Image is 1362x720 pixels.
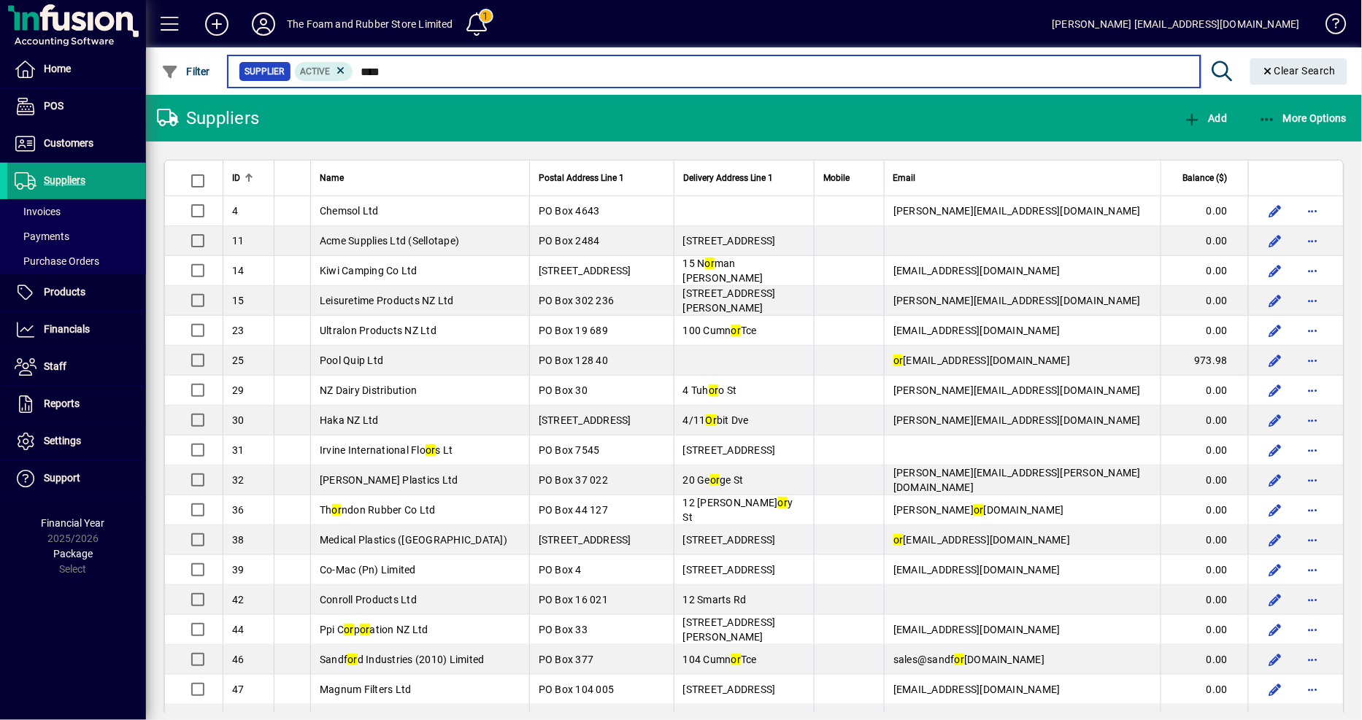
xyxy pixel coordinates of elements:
span: More Options [1258,112,1347,124]
span: Sandf d Industries (2010) Limited [320,654,485,665]
span: 25 [232,355,245,366]
em: or [360,624,370,635]
span: [PERSON_NAME][EMAIL_ADDRESS][DOMAIN_NAME] [893,414,1141,426]
a: POS [7,88,146,125]
a: Invoices [7,199,146,224]
em: or [705,258,715,269]
span: PO Box 377 [539,654,594,665]
em: or [955,654,965,665]
button: More options [1301,259,1325,282]
td: 0.00 [1161,465,1248,495]
span: [STREET_ADDRESS] [683,444,776,456]
span: [EMAIL_ADDRESS][DOMAIN_NAME] [893,624,1061,635]
span: Settings [44,435,81,446]
span: PO Box 16 021 [539,594,608,605]
span: PO Box 33 [539,624,588,635]
em: or [709,384,719,396]
a: Support [7,460,146,497]
td: 0.00 [1161,406,1248,436]
span: PO Box 44 127 [539,504,608,516]
span: Reports [44,398,80,409]
td: 0.00 [1161,645,1248,675]
span: PO Box 128 40 [539,355,608,366]
a: Home [7,51,146,88]
button: Edit [1263,379,1287,402]
mat-chip: Activation Status: Active [295,62,353,81]
span: Suppliers [44,174,85,186]
button: Add [193,11,240,37]
span: 15 [232,295,245,306]
button: More options [1301,558,1325,581]
td: 0.00 [1161,436,1248,465]
span: Conroll Products Ltd [320,594,417,605]
span: Irvine International Flo s Lt [320,444,453,456]
em: or [731,325,742,336]
span: 4 [232,205,238,217]
span: 42 [232,594,245,605]
button: More options [1301,229,1325,252]
span: Home [44,63,71,74]
button: More Options [1255,105,1351,131]
button: More options [1301,409,1325,432]
span: 32 [232,474,245,486]
span: [EMAIL_ADDRESS][DOMAIN_NAME] [893,325,1061,336]
span: Balance ($) [1183,170,1228,186]
td: 0.00 [1161,675,1248,705]
button: Edit [1263,648,1287,671]
span: [STREET_ADDRESS] [683,684,776,695]
span: Leisuretime Products NZ Ltd [320,295,454,306]
span: sales@sandf [DOMAIN_NAME] [893,654,1045,665]
span: POS [44,100,64,112]
em: or [731,654,742,665]
td: 0.00 [1161,226,1248,256]
span: Acme Supplies Ltd (Sellotape) [320,235,459,247]
span: Kiwi Camping Co Ltd [320,265,418,276]
span: Package [53,548,93,560]
span: [PERSON_NAME] [DOMAIN_NAME] [893,504,1064,516]
span: Products [44,286,85,298]
td: 0.00 [1161,286,1248,316]
a: Customers [7,125,146,162]
span: NZ Dairy Distribution [320,384,417,396]
td: 0.00 [1161,316,1248,346]
span: [PERSON_NAME][EMAIL_ADDRESS][DOMAIN_NAME] [893,295,1141,306]
span: [STREET_ADDRESS] [539,265,631,276]
span: 46 [232,654,245,665]
button: More options [1301,498,1325,522]
span: 12 Smarts Rd [683,594,747,605]
span: Invoices [15,206,61,217]
em: or [893,355,904,366]
button: More options [1301,618,1325,641]
span: [PERSON_NAME][EMAIL_ADDRESS][PERSON_NAME][DOMAIN_NAME] [893,467,1141,493]
span: Financials [44,323,90,335]
button: More options [1301,438,1325,462]
button: Edit [1263,588,1287,611]
button: More options [1301,199,1325,222]
span: Clear Search [1262,65,1336,77]
span: Co-Mac (Pn) Limited [320,564,416,576]
button: Edit [1263,199,1287,222]
span: 36 [232,504,245,516]
div: Mobile [823,170,875,186]
span: [STREET_ADDRESS] [683,235,776,247]
a: Payments [7,224,146,249]
div: Name [320,170,520,186]
span: Th ndon Rubber Co Ltd [320,504,436,516]
button: More options [1301,528,1325,551]
span: PO Box 4 [539,564,582,576]
span: 38 [232,534,245,546]
button: More options [1301,588,1325,611]
span: PO Box 4643 [539,205,600,217]
button: More options [1301,289,1325,312]
span: 100 Cumn Tce [683,325,757,336]
td: 0.00 [1161,196,1248,226]
button: Edit [1263,319,1287,342]
span: 11 [232,235,245,247]
span: Filter [161,66,210,77]
span: Ppi C p ation NZ Ltd [320,624,428,635]
button: Edit [1263,528,1287,551]
button: Edit [1263,349,1287,372]
button: More options [1301,648,1325,671]
span: PO Box 30 [539,384,588,396]
button: More options [1301,349,1325,372]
